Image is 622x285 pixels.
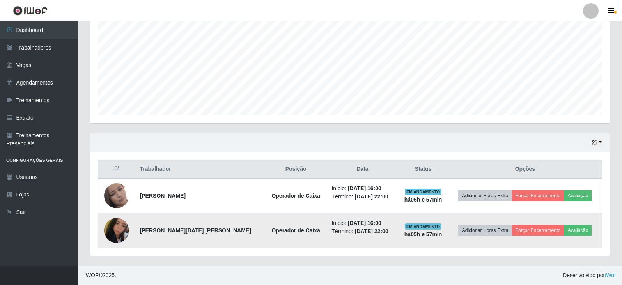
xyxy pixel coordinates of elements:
[140,227,251,234] strong: [PERSON_NAME][DATE] [PERSON_NAME]
[512,225,564,236] button: Forçar Encerramento
[135,160,265,179] th: Trabalhador
[84,271,116,280] span: © 2025 .
[512,190,564,201] button: Forçar Encerramento
[104,214,129,247] img: 1737905263534.jpeg
[563,271,616,280] span: Desenvolvido por
[405,189,442,195] span: EM ANDAMENTO
[104,183,129,208] img: 1731001790391.jpeg
[331,184,393,193] li: Início:
[404,196,442,203] strong: há 05 h e 57 min
[355,193,388,200] time: [DATE] 22:00
[355,228,388,234] time: [DATE] 22:00
[398,160,448,179] th: Status
[564,225,592,236] button: Avaliação
[405,223,442,230] span: EM ANDAMENTO
[348,220,381,226] time: [DATE] 16:00
[448,160,602,179] th: Opções
[140,193,186,199] strong: [PERSON_NAME]
[404,231,442,237] strong: há 05 h e 57 min
[458,190,512,201] button: Adicionar Horas Extra
[13,6,48,16] img: CoreUI Logo
[605,272,616,278] a: iWof
[84,272,99,278] span: IWOF
[327,160,398,179] th: Data
[271,193,320,199] strong: Operador de Caixa
[331,219,393,227] li: Início:
[271,227,320,234] strong: Operador de Caixa
[265,160,327,179] th: Posição
[564,190,592,201] button: Avaliação
[458,225,512,236] button: Adicionar Horas Extra
[331,193,393,201] li: Término:
[348,185,381,191] time: [DATE] 16:00
[331,227,393,235] li: Término:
